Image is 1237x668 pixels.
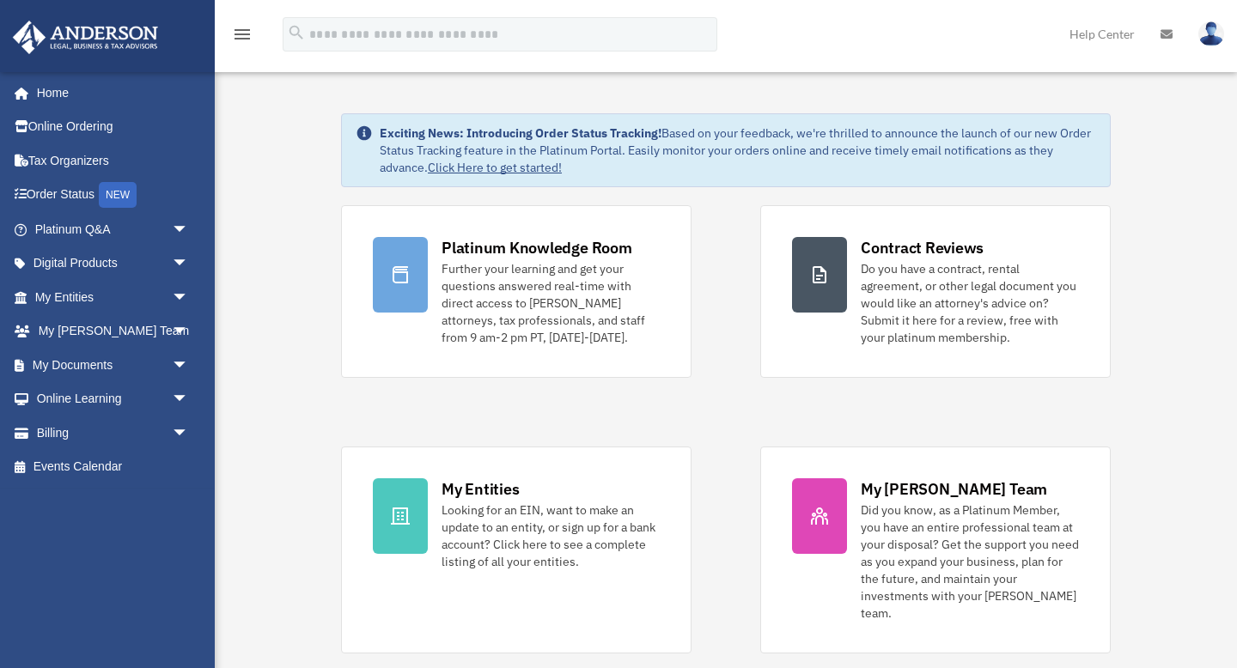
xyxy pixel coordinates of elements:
a: My [PERSON_NAME] Teamarrow_drop_down [12,314,215,349]
span: arrow_drop_down [172,246,206,282]
div: NEW [99,182,137,208]
a: Home [12,76,206,110]
a: Platinum Knowledge Room Further your learning and get your questions answered real-time with dire... [341,205,692,378]
i: search [287,23,306,42]
a: My Entities Looking for an EIN, want to make an update to an entity, or sign up for a bank accoun... [341,446,692,653]
a: menu [232,30,253,45]
span: arrow_drop_down [172,280,206,315]
a: Billingarrow_drop_down [12,416,215,450]
span: arrow_drop_down [172,348,206,383]
a: Online Learningarrow_drop_down [12,382,215,416]
img: User Pic [1198,21,1224,46]
div: Contract Reviews [861,237,984,258]
div: Did you know, as a Platinum Member, you have an entire professional team at your disposal? Get th... [861,501,1079,622]
a: Tax Organizers [12,143,215,178]
a: My Entitiesarrow_drop_down [12,280,215,314]
a: My Documentsarrow_drop_down [12,348,215,382]
div: Further your learning and get your questions answered real-time with direct access to [PERSON_NAM... [442,260,660,346]
div: My [PERSON_NAME] Team [861,478,1047,500]
a: Online Ordering [12,110,215,144]
i: menu [232,24,253,45]
a: Click Here to get started! [428,160,562,175]
span: arrow_drop_down [172,314,206,349]
a: My [PERSON_NAME] Team Did you know, as a Platinum Member, you have an entire professional team at... [760,446,1111,653]
a: Contract Reviews Do you have a contract, rental agreement, or other legal document you would like... [760,205,1111,378]
a: Order StatusNEW [12,178,215,213]
a: Digital Productsarrow_drop_down [12,246,215,281]
div: Platinum Knowledge Room [442,237,632,258]
span: arrow_drop_down [172,212,206,247]
img: Anderson Advisors Platinum Portal [8,21,163,54]
span: arrow_drop_down [172,416,206,451]
span: arrow_drop_down [172,382,206,417]
a: Events Calendar [12,450,215,484]
div: Based on your feedback, we're thrilled to announce the launch of our new Order Status Tracking fe... [380,124,1096,176]
div: My Entities [442,478,519,500]
div: Looking for an EIN, want to make an update to an entity, or sign up for a bank account? Click her... [442,501,660,570]
div: Do you have a contract, rental agreement, or other legal document you would like an attorney's ad... [861,260,1079,346]
a: Platinum Q&Aarrow_drop_down [12,212,215,246]
strong: Exciting News: Introducing Order Status Tracking! [380,125,661,141]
